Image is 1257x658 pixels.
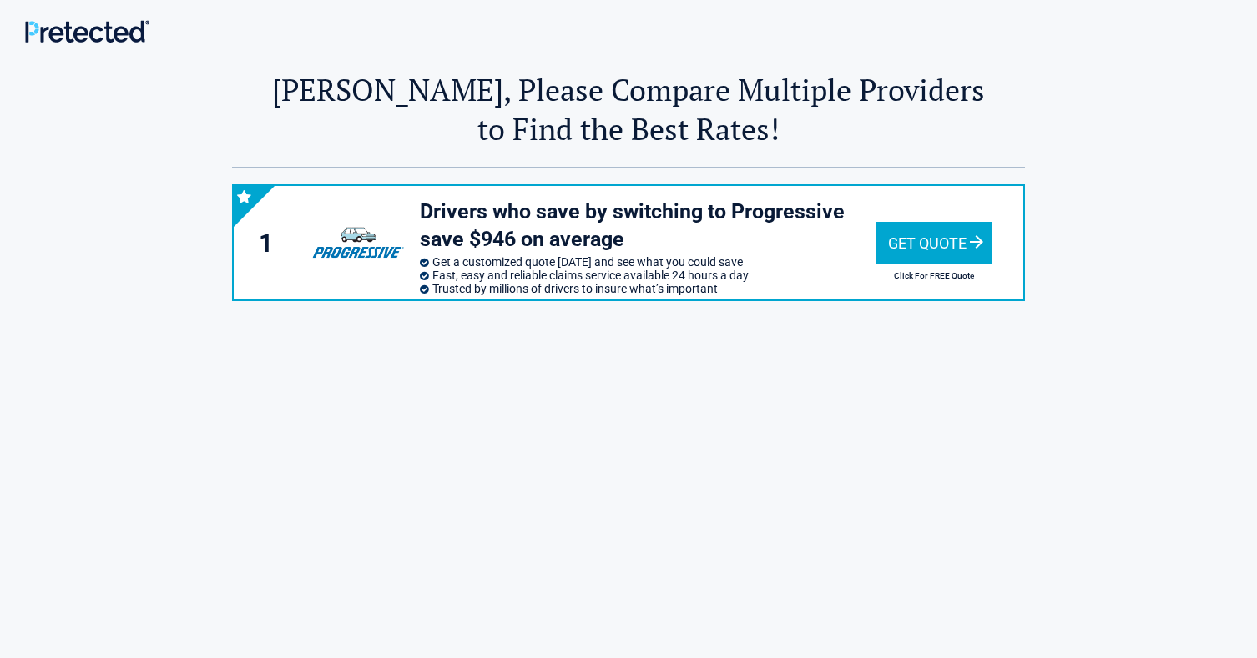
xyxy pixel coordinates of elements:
[420,255,876,269] li: Get a customized quote [DATE] and see what you could save
[250,224,290,262] div: 1
[420,198,876,253] h3: Drivers who save by switching to Progressive save $946 on average
[876,222,992,264] div: Get Quote
[876,271,992,280] h2: Click For FREE Quote
[232,70,1025,148] h2: [PERSON_NAME], Please Compare Multiple Providers to Find the Best Rates!
[25,20,149,43] img: Main Logo
[420,282,876,295] li: Trusted by millions of drivers to insure what’s important
[305,217,411,269] img: progressive's logo
[420,269,876,282] li: Fast, easy and reliable claims service available 24 hours a day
